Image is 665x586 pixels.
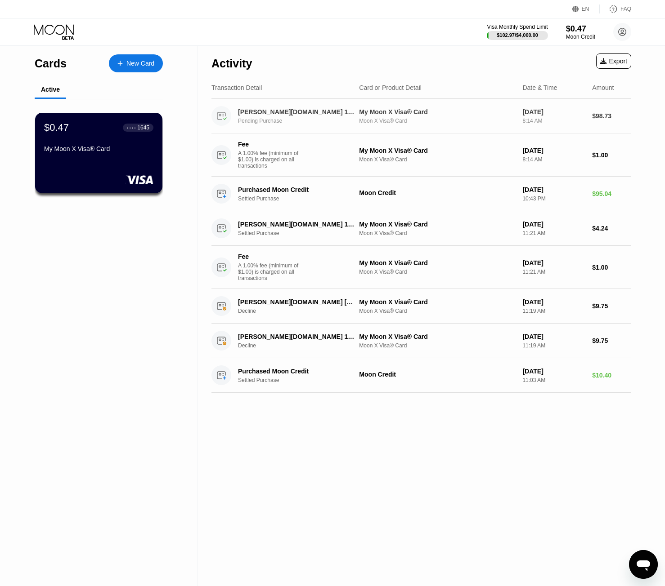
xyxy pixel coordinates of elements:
div: Moon X Visa® Card [359,230,515,236]
div: Decline [238,308,364,314]
div: [DATE] [522,259,585,266]
div: 11:21 AM [522,269,585,275]
div: Fee [238,141,301,148]
div: Moon Credit [359,189,515,196]
div: Moon X Visa® Card [359,269,515,275]
div: Export [596,53,631,69]
div: My Moon X Visa® Card [359,298,515,306]
div: Date & Time [522,84,557,91]
div: 11:19 AM [522,308,585,314]
div: [DATE] [522,221,585,228]
div: My Moon X Visa® Card [359,221,515,228]
div: Moon X Visa® Card [359,118,515,124]
iframe: Button to launch messaging window [629,550,658,579]
div: [PERSON_NAME][DOMAIN_NAME] [GEOGRAPHIC_DATA] [GEOGRAPHIC_DATA] [238,298,355,306]
div: $0.47Moon Credit [566,24,595,40]
div: EN [572,4,600,13]
div: 8:14 AM [522,156,585,163]
div: 11:03 AM [522,377,585,383]
div: Purchased Moon Credit [238,186,355,193]
div: Transaction Detail [211,84,262,91]
div: $1.00 [592,264,631,271]
div: Settled Purchase [238,195,364,202]
div: [PERSON_NAME][DOMAIN_NAME] 137-2105366 USPending PurchaseMy Moon X Visa® CardMoon X Visa® Card[DA... [211,99,631,133]
div: My Moon X Visa® Card [359,333,515,340]
div: Settled Purchase [238,230,364,236]
div: [PERSON_NAME][DOMAIN_NAME] 137-2105366 US [238,333,355,340]
div: $9.75 [592,302,631,310]
div: Cards [35,57,67,70]
div: 11:21 AM [522,230,585,236]
div: $4.24 [592,225,631,232]
div: $9.75 [592,337,631,344]
div: $0.47 [566,24,595,34]
div: Fee [238,253,301,260]
div: Purchased Moon CreditSettled PurchaseMoon Credit[DATE]11:03 AM$10.40 [211,358,631,393]
div: Moon Credit [359,371,515,378]
div: My Moon X Visa® Card [359,108,515,115]
div: FeeA 1.00% fee (minimum of $1.00) is charged on all transactionsMy Moon X Visa® CardMoon X Visa® ... [211,133,631,177]
div: [DATE] [522,333,585,340]
div: $102.97 / $4,000.00 [497,32,538,38]
div: 8:14 AM [522,118,585,124]
div: Purchased Moon CreditSettled PurchaseMoon Credit[DATE]10:43 PM$95.04 [211,177,631,211]
div: [PERSON_NAME][DOMAIN_NAME] 137-2105366 US [238,108,355,115]
div: New Card [126,60,154,67]
div: Visa Monthly Spend Limit$102.97/$4,000.00 [487,24,548,40]
div: Export [600,58,627,65]
div: [PERSON_NAME][DOMAIN_NAME] 137-2105366 US [238,221,355,228]
div: 10:43 PM [522,195,585,202]
div: EN [582,6,589,12]
div: My Moon X Visa® Card [359,259,515,266]
div: [PERSON_NAME][DOMAIN_NAME] [GEOGRAPHIC_DATA] [GEOGRAPHIC_DATA]DeclineMy Moon X Visa® CardMoon X V... [211,289,631,324]
div: [DATE] [522,108,585,115]
div: Settled Purchase [238,377,364,383]
div: [PERSON_NAME][DOMAIN_NAME] 137-2105366 USDeclineMy Moon X Visa® CardMoon X Visa® Card[DATE]11:19 ... [211,324,631,358]
div: $10.40 [592,372,631,379]
div: Purchased Moon Credit [238,368,355,375]
div: $98.73 [592,112,631,120]
div: Moon X Visa® Card [359,308,515,314]
div: FAQ [620,6,631,12]
div: FAQ [600,4,631,13]
div: [PERSON_NAME][DOMAIN_NAME] 137-2105366 USSettled PurchaseMy Moon X Visa® CardMoon X Visa® Card[DA... [211,211,631,246]
div: Card or Product Detail [359,84,422,91]
div: Moon X Visa® Card [359,342,515,349]
div: [DATE] [522,368,585,375]
div: My Moon X Visa® Card [359,147,515,154]
div: Pending Purchase [238,118,364,124]
div: Visa Monthly Spend Limit [487,24,548,30]
div: Moon Credit [566,34,595,40]
div: New Card [109,54,163,72]
div: Moon X Visa® Card [359,156,515,163]
div: $0.47 [44,122,69,133]
div: 11:19 AM [522,342,585,349]
div: My Moon X Visa® Card [44,145,153,152]
div: $1.00 [592,151,631,159]
div: [DATE] [522,147,585,154]
div: $0.47● ● ● ●1645My Moon X Visa® Card [35,113,162,193]
div: Amount [592,84,614,91]
div: FeeA 1.00% fee (minimum of $1.00) is charged on all transactionsMy Moon X Visa® CardMoon X Visa® ... [211,246,631,289]
div: $95.04 [592,190,631,197]
div: 1645 [137,124,149,131]
div: A 1.00% fee (minimum of $1.00) is charged on all transactions [238,262,306,281]
div: A 1.00% fee (minimum of $1.00) is charged on all transactions [238,150,306,169]
div: Active [41,86,60,93]
div: Activity [211,57,252,70]
div: ● ● ● ● [127,126,136,129]
div: Decline [238,342,364,349]
div: [DATE] [522,298,585,306]
div: [DATE] [522,186,585,193]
